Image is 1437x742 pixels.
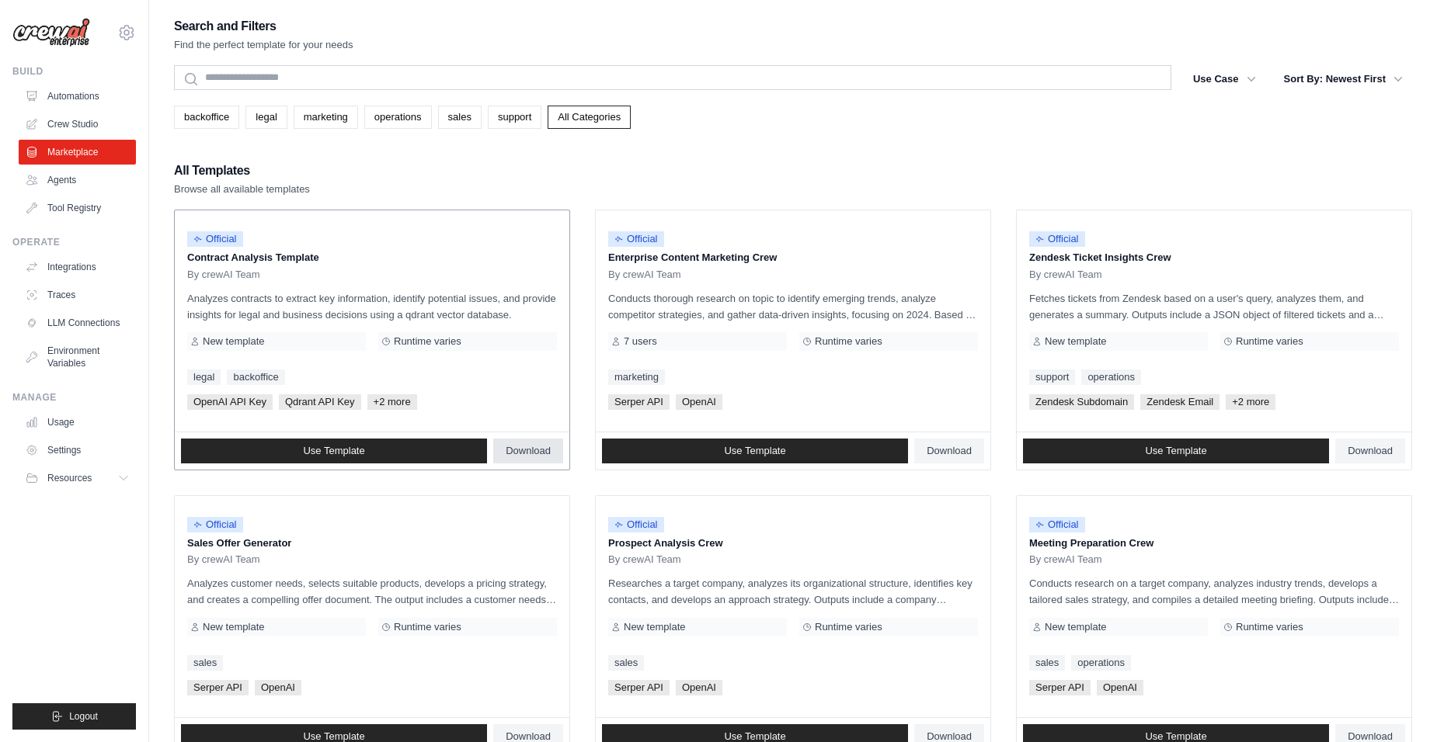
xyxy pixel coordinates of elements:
[19,310,136,335] a: LLM Connections
[187,269,260,281] span: By crewAI Team
[12,703,136,730] button: Logout
[187,231,243,247] span: Official
[187,394,273,410] span: OpenAI API Key
[815,335,882,348] span: Runtime varies
[187,369,221,385] a: legal
[19,84,136,109] a: Automations
[19,338,136,376] a: Environment Variables
[303,445,364,457] span: Use Template
[1145,445,1206,457] span: Use Template
[506,445,551,457] span: Download
[676,680,722,695] span: OpenAI
[438,106,482,129] a: sales
[676,394,722,410] span: OpenAI
[187,655,223,671] a: sales
[203,621,264,633] span: New template
[69,710,98,723] span: Logout
[1029,553,1102,566] span: By crewAI Team
[187,536,557,551] p: Sales Offer Generator
[608,517,664,532] span: Official
[1140,394,1220,410] span: Zendesk Email
[602,439,908,463] a: Use Template
[624,621,685,633] span: New template
[19,140,136,165] a: Marketplace
[608,231,664,247] span: Official
[1045,335,1106,348] span: New template
[174,37,353,53] p: Find the perfect template for your needs
[12,18,90,47] img: Logo
[548,106,631,129] a: All Categories
[245,106,287,129] a: legal
[1071,655,1131,671] a: operations
[174,160,310,182] h2: All Templates
[174,16,353,37] h2: Search and Filters
[1184,65,1265,93] button: Use Case
[488,106,541,129] a: support
[1029,575,1399,608] p: Conducts research on a target company, analyzes industry trends, develops a tailored sales strate...
[1029,536,1399,551] p: Meeting Preparation Crew
[624,335,657,348] span: 7 users
[1335,439,1405,463] a: Download
[187,553,260,566] span: By crewAI Team
[19,112,136,137] a: Crew Studio
[19,438,136,463] a: Settings
[1029,250,1399,265] p: Zendesk Ticket Insights Crew
[1029,680,1091,695] span: Serper API
[394,335,461,348] span: Runtime varies
[19,466,136,491] button: Resources
[19,255,136,279] a: Integrations
[1023,439,1329,463] a: Use Template
[19,283,136,307] a: Traces
[1029,269,1102,281] span: By crewAI Team
[279,394,361,410] span: Qdrant API Key
[203,335,264,348] span: New template
[174,106,239,129] a: backoffice
[608,536,978,551] p: Prospect Analysis Crew
[608,394,670,410] span: Serper API
[364,106,432,129] a: operations
[1029,231,1085,247] span: Official
[608,369,665,385] a: marketing
[19,168,136,192] a: Agents
[1226,394,1275,410] span: +2 more
[187,575,557,608] p: Analyzes customer needs, selects suitable products, develops a pricing strategy, and creates a co...
[12,65,136,78] div: Build
[367,394,417,410] span: +2 more
[1081,369,1141,385] a: operations
[227,369,284,385] a: backoffice
[1275,65,1412,93] button: Sort By: Newest First
[1236,335,1303,348] span: Runtime varies
[1097,680,1143,695] span: OpenAI
[181,439,487,463] a: Use Template
[12,391,136,404] div: Manage
[187,517,243,532] span: Official
[174,182,310,197] p: Browse all available templates
[19,196,136,220] a: Tool Registry
[12,236,136,248] div: Operate
[1029,655,1065,671] a: sales
[608,250,978,265] p: Enterprise Content Marketing Crew
[1236,621,1303,633] span: Runtime varies
[724,445,785,457] span: Use Template
[1029,394,1134,410] span: Zendesk Subdomain
[19,410,136,435] a: Usage
[1029,290,1399,323] p: Fetches tickets from Zendesk based on a user's query, analyzes them, and generates a summary. Out...
[1029,369,1075,385] a: support
[608,290,978,323] p: Conducts thorough research on topic to identify emerging trends, analyze competitor strategies, a...
[394,621,461,633] span: Runtime varies
[294,106,358,129] a: marketing
[187,250,557,265] p: Contract Analysis Template
[914,439,984,463] a: Download
[187,290,557,323] p: Analyzes contracts to extract key information, identify potential issues, and provide insights fo...
[608,680,670,695] span: Serper API
[187,680,249,695] span: Serper API
[608,655,644,671] a: sales
[1348,445,1393,457] span: Download
[255,680,301,695] span: OpenAI
[815,621,882,633] span: Runtime varies
[1029,517,1085,532] span: Official
[47,472,92,484] span: Resources
[927,445,972,457] span: Download
[493,439,563,463] a: Download
[608,269,681,281] span: By crewAI Team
